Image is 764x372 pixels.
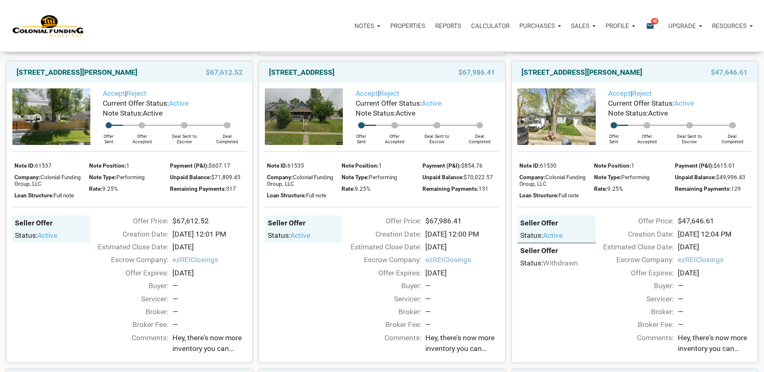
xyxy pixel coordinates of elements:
a: Reject [380,89,399,97]
span: 131 [479,185,488,192]
span: $615.01 [714,162,735,169]
span: 61530 [540,162,556,169]
div: [DATE] [674,242,756,252]
span: Note Position: [342,162,379,169]
div: Deal Sent to Escrow [666,128,713,145]
p: Properties [390,22,425,30]
button: Purchases [514,14,566,38]
span: Unpaid Balance: [422,174,464,180]
button: Notes [349,14,385,38]
span: $49,996.43 [716,174,745,180]
div: Seller Offer [268,218,340,228]
div: Offer Price: [86,216,168,226]
div: Seller Offer [520,246,593,256]
button: Sales [566,14,601,38]
span: Company: [267,174,293,180]
div: Offer Sent [600,128,628,145]
p: Profile [606,22,629,30]
span: $67,612.52 [206,67,243,77]
span: Performing [116,174,145,180]
div: Seller Offer [15,218,87,228]
div: Escrow Company: [592,254,674,265]
div: Deal Completed [460,128,499,145]
p: Purchases [519,22,555,30]
span: Remaining Payments: [422,185,479,192]
div: Creation Date: [86,229,168,239]
div: Broker: [339,306,421,317]
span: ezREIClosings [678,254,752,265]
div: Seller Offer [520,218,593,228]
span: Note ID: [14,162,35,169]
div: Deal Completed [713,128,752,145]
div: Offer Price: [339,216,421,226]
span: active [422,99,441,107]
div: Broker Fee: [86,319,168,330]
div: [DATE] [168,268,250,278]
span: ezREIClosings [172,254,246,265]
span: Note Status: [356,109,396,117]
span: Note Type: [342,174,369,180]
div: Escrow Company: [86,254,168,265]
div: Comments: [86,332,168,357]
span: Active [396,109,415,117]
span: withdrawn [543,259,578,267]
p: Calculator [471,22,509,30]
div: Offer Price: [592,216,674,226]
span: Current Offer Status: [608,99,674,107]
span: Status: [520,231,543,239]
span: Hey, there's now more inventory you can check out, with something for pretty much any investing s... [172,332,246,354]
a: Reject [127,89,146,97]
span: active [543,231,563,239]
span: Remaining Payments: [170,185,226,192]
span: Payment (P&I): [170,162,209,169]
div: $67,986.41 [421,216,503,226]
span: $70,022.57 [464,174,493,180]
span: $67,986.41 [458,67,495,77]
div: [DATE] [674,268,756,278]
span: Performing [621,174,650,180]
span: Current Offer Status: [103,99,169,107]
a: Accept [608,89,630,97]
a: [STREET_ADDRESS] [269,67,335,77]
span: $47,646.61 [711,67,747,77]
button: Upgrade [663,14,707,38]
span: Hey, there's now more inventory you can check out, with something for pretty much any investing s... [425,332,499,354]
div: — [172,306,246,317]
span: $607.17 [209,162,230,169]
a: Resources [707,14,758,38]
span: Note ID: [267,162,288,169]
span: Note Status: [103,109,143,117]
span: Unpaid Balance: [170,174,211,180]
div: Offer Accepted [628,128,666,145]
span: | [103,89,146,97]
a: Reject [632,89,652,97]
div: Comments: [592,332,674,357]
div: [DATE] 12:01 PM [168,229,250,239]
div: Offer Expires: [339,268,421,278]
div: Offer Accepted [123,128,161,145]
div: Deal Completed [208,128,246,145]
span: — [678,320,684,329]
span: active [169,99,189,107]
a: Calculator [466,14,514,38]
div: Broker: [592,306,674,317]
span: $854.76 [461,162,483,169]
span: active [38,231,57,239]
a: Accept [356,89,378,97]
div: Estimated Close Date: [339,242,421,252]
span: Status: [268,231,290,239]
span: Full note [54,192,74,199]
span: Loan Structure: [267,192,306,199]
div: — [425,306,499,317]
span: 317 [226,185,236,192]
div: [DATE] [421,268,503,278]
span: Company: [519,174,545,180]
div: — [678,306,752,317]
span: 9.25% [355,185,370,192]
div: Broker Fee: [339,319,421,330]
span: 9.25% [607,185,623,192]
button: email48 [640,14,663,38]
p: Upgrade [668,22,696,30]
